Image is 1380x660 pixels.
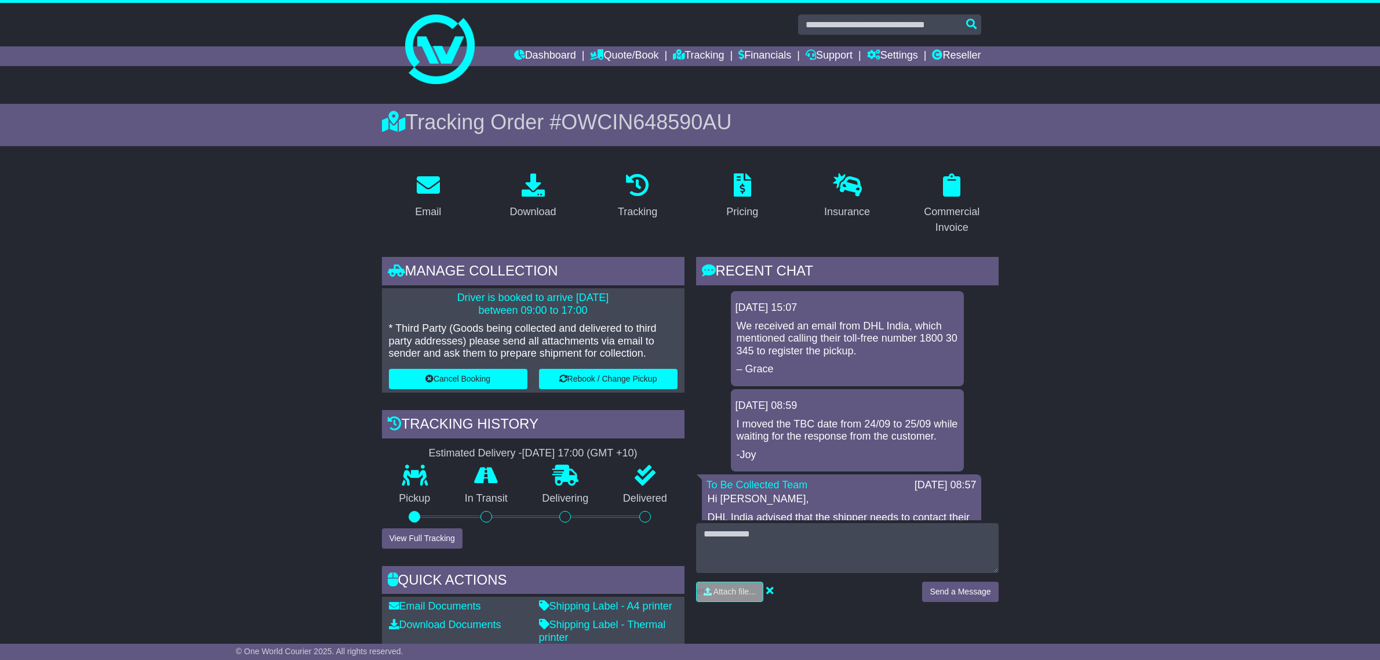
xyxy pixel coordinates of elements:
div: [DATE] 08:57 [915,479,977,492]
div: Estimated Delivery - [382,447,684,460]
p: DHL India advised that the shipper needs to contact their local DHL at 1800 30 345/[PHONE_NUMBER]... [708,512,975,574]
p: In Transit [447,492,525,505]
div: [DATE] 08:59 [735,400,959,412]
a: Insurance [817,169,877,224]
div: Insurance [824,204,870,220]
a: Shipping Label - Thermal printer [539,619,666,643]
p: Pickup [382,492,448,505]
div: Tracking history [382,410,684,441]
div: Manage collection [382,257,684,288]
div: Email [415,204,441,220]
button: Rebook / Change Pickup [539,369,678,389]
div: Pricing [726,204,758,220]
a: Quote/Book [590,46,658,66]
p: Delivered [606,492,684,505]
p: -Joy [737,449,958,462]
div: RECENT CHAT [696,257,999,288]
a: Financials [738,46,791,66]
a: Download Documents [389,619,501,630]
a: Email Documents [389,600,481,612]
a: Support [806,46,853,66]
p: * Third Party (Goods being collected and delivered to third party addresses) please send all atta... [389,322,678,360]
a: Download [502,169,563,224]
a: Shipping Label - A4 printer [539,600,672,612]
div: Tracking Order # [382,110,999,135]
p: We received an email from DHL India, which mentioned calling their toll-free number 1800 30 345 t... [737,320,958,358]
a: Settings [867,46,918,66]
a: To Be Collected Team [707,479,808,491]
p: I moved the TBC date from 24/09 to 25/09 while waiting for the response from the customer. [737,418,958,443]
div: Quick Actions [382,566,684,597]
a: Email [407,169,449,224]
a: Dashboard [514,46,576,66]
p: Driver is booked to arrive [DATE] between 09:00 to 17:00 [389,292,678,317]
button: Send a Message [922,582,998,602]
div: Tracking [618,204,657,220]
div: Download [509,204,556,220]
div: [DATE] 15:07 [735,302,959,314]
button: View Full Tracking [382,528,463,549]
a: Tracking [673,46,724,66]
p: – Grace [737,363,958,376]
p: Hi [PERSON_NAME], [708,493,975,506]
p: Delivering [525,492,606,505]
a: Pricing [719,169,766,224]
a: Commercial Invoice [905,169,999,240]
div: Commercial Invoice [913,204,991,235]
div: [DATE] 17:00 (GMT +10) [522,447,638,460]
a: Reseller [932,46,981,66]
span: OWCIN648590AU [561,110,731,134]
span: © One World Courier 2025. All rights reserved. [236,647,403,656]
a: Tracking [610,169,665,224]
button: Cancel Booking [389,369,527,389]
